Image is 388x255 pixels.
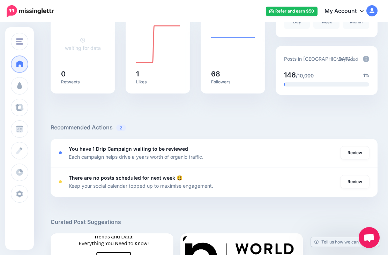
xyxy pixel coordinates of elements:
span: Very Good [337,57,358,62]
div: 1% of your posts in the last 30 days have been from Drip Campaigns [284,82,285,87]
a: Refer and earn $50 [266,7,318,16]
span: 146 [284,71,296,79]
img: Missinglettr [7,5,54,17]
span: Day [293,19,301,24]
div: Open chat [359,227,380,248]
p: Followers [211,79,255,85]
b: You have 1 Drip Campaign waiting to be reviewed [69,146,188,152]
span: 2 [116,125,126,131]
img: info-circle-grey.png [363,56,369,62]
h5: Curated Post Suggestions [51,218,378,226]
span: Week [321,19,332,24]
p: Each campaign helps drive a years worth of organic traffic. [69,153,203,161]
img: menu.png [16,38,23,45]
a: Review [341,147,369,159]
div: <div class='status-dot small red margin-right'></div>Error [59,180,62,183]
p: Retweets [61,79,105,85]
h5: 68 [211,70,255,77]
a: Tell us how we can improve [311,237,380,247]
h5: 1 [136,70,180,77]
p: Likes [136,79,180,85]
a: Review [341,175,369,188]
h5: Recommended Actions [51,123,378,132]
span: 1% [363,72,369,79]
span: Month [350,19,363,24]
div: <div class='status-dot small red margin-right'></div>Error [59,151,62,154]
h5: 0 [61,70,105,77]
b: There are no posts scheduled for next week 😩 [69,175,182,181]
a: My Account [318,3,378,20]
p: Posts in [GEOGRAPHIC_DATA] [284,55,353,63]
span: /10,000 [296,73,314,78]
p: Keep your social calendar topped up to maximise engagement. [69,182,213,190]
a: waiting for data [65,37,101,51]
